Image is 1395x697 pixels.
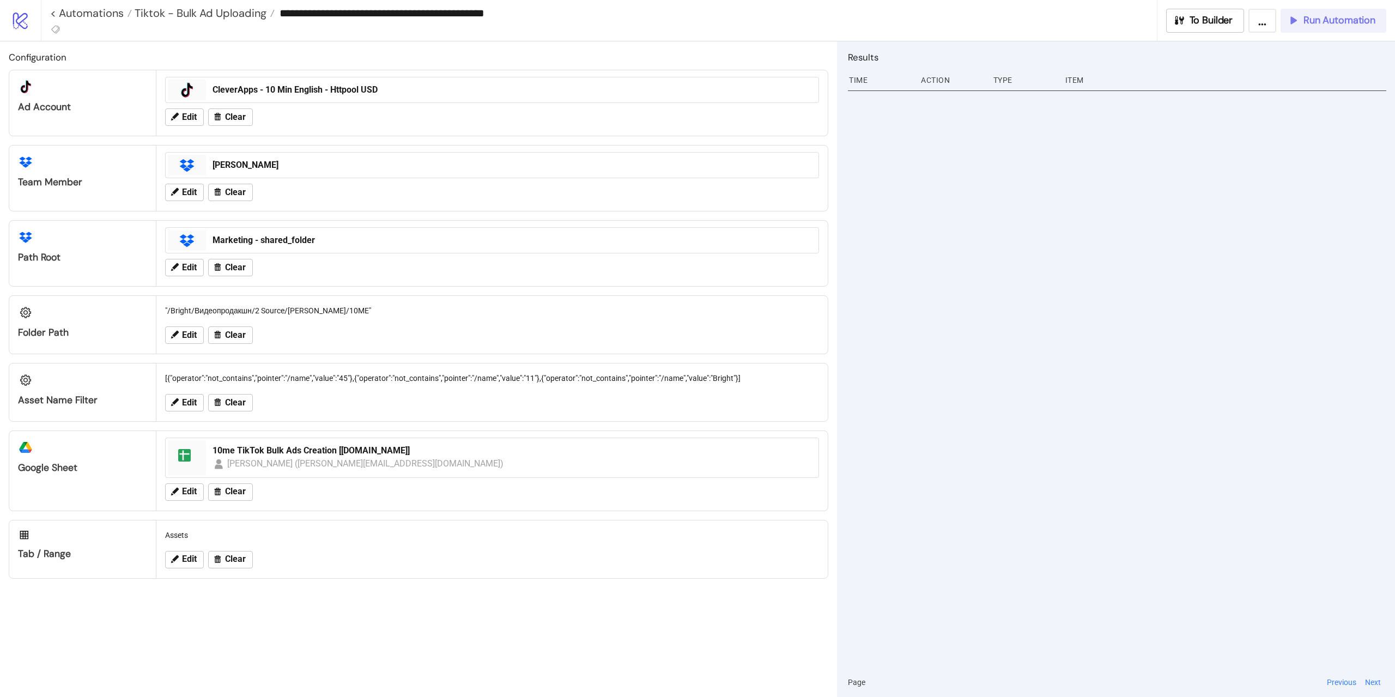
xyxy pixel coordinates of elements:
[848,50,1386,64] h2: Results
[225,554,246,564] span: Clear
[18,176,147,189] div: Team Member
[208,326,253,344] button: Clear
[165,108,204,126] button: Edit
[165,184,204,201] button: Edit
[18,326,147,339] div: Folder Path
[225,330,246,340] span: Clear
[182,554,197,564] span: Edit
[213,159,812,171] div: [PERSON_NAME]
[848,70,912,90] div: Time
[161,368,823,389] div: [{"operator":"not_contains","pointer":"/name","value":"45"},{"operator":"not_contains","pointer":...
[848,676,865,688] span: Page
[1248,9,1276,33] button: ...
[182,487,197,496] span: Edit
[165,326,204,344] button: Edit
[18,101,147,113] div: Ad Account
[182,398,197,408] span: Edit
[132,8,275,19] a: Tiktok - Bulk Ad Uploading
[208,483,253,501] button: Clear
[225,398,246,408] span: Clear
[165,259,204,276] button: Edit
[1303,14,1375,27] span: Run Automation
[18,462,147,474] div: Google Sheet
[132,6,266,20] span: Tiktok - Bulk Ad Uploading
[225,263,246,272] span: Clear
[161,525,823,546] div: Assets
[182,112,197,122] span: Edit
[213,445,812,457] div: 10me TikTok Bulk Ads Creation [[DOMAIN_NAME]]
[18,548,147,560] div: Tab / Range
[182,187,197,197] span: Edit
[182,330,197,340] span: Edit
[208,259,253,276] button: Clear
[208,551,253,568] button: Clear
[50,8,132,19] a: < Automations
[9,50,828,64] h2: Configuration
[920,70,984,90] div: Action
[213,234,812,246] div: Marketing - shared_folder
[1166,9,1245,33] button: To Builder
[18,251,147,264] div: Path Root
[182,263,197,272] span: Edit
[165,483,204,501] button: Edit
[18,394,147,407] div: Asset Name Filter
[1190,14,1233,27] span: To Builder
[213,84,812,96] div: CleverApps - 10 Min English - Httpool USD
[225,487,246,496] span: Clear
[208,184,253,201] button: Clear
[225,112,246,122] span: Clear
[1281,9,1386,33] button: Run Automation
[992,70,1057,90] div: Type
[161,300,823,321] div: "/Bright/Видеопродакшн/2 Source/[PERSON_NAME]/10ME"
[1324,676,1360,688] button: Previous
[208,108,253,126] button: Clear
[227,457,504,470] div: [PERSON_NAME] ([PERSON_NAME][EMAIL_ADDRESS][DOMAIN_NAME])
[165,394,204,411] button: Edit
[225,187,246,197] span: Clear
[165,551,204,568] button: Edit
[208,394,253,411] button: Clear
[1362,676,1384,688] button: Next
[1064,70,1386,90] div: Item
